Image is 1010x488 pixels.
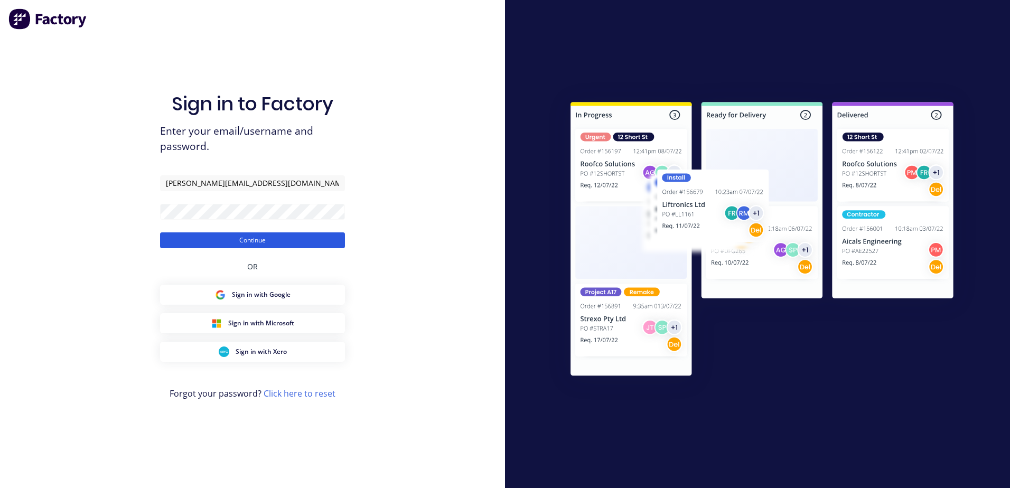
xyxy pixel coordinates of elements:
[215,289,226,300] img: Google Sign in
[172,92,333,115] h1: Sign in to Factory
[160,285,345,305] button: Google Sign inSign in with Google
[228,318,294,328] span: Sign in with Microsoft
[170,387,335,400] span: Forgot your password?
[160,342,345,362] button: Xero Sign inSign in with Xero
[211,318,222,329] img: Microsoft Sign in
[160,175,345,191] input: Email/Username
[247,248,258,285] div: OR
[8,8,88,30] img: Factory
[264,388,335,399] a: Click here to reset
[232,290,291,299] span: Sign in with Google
[547,81,977,401] img: Sign in
[160,124,345,154] span: Enter your email/username and password.
[219,346,229,357] img: Xero Sign in
[160,232,345,248] button: Continue
[236,347,287,356] span: Sign in with Xero
[160,313,345,333] button: Microsoft Sign inSign in with Microsoft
